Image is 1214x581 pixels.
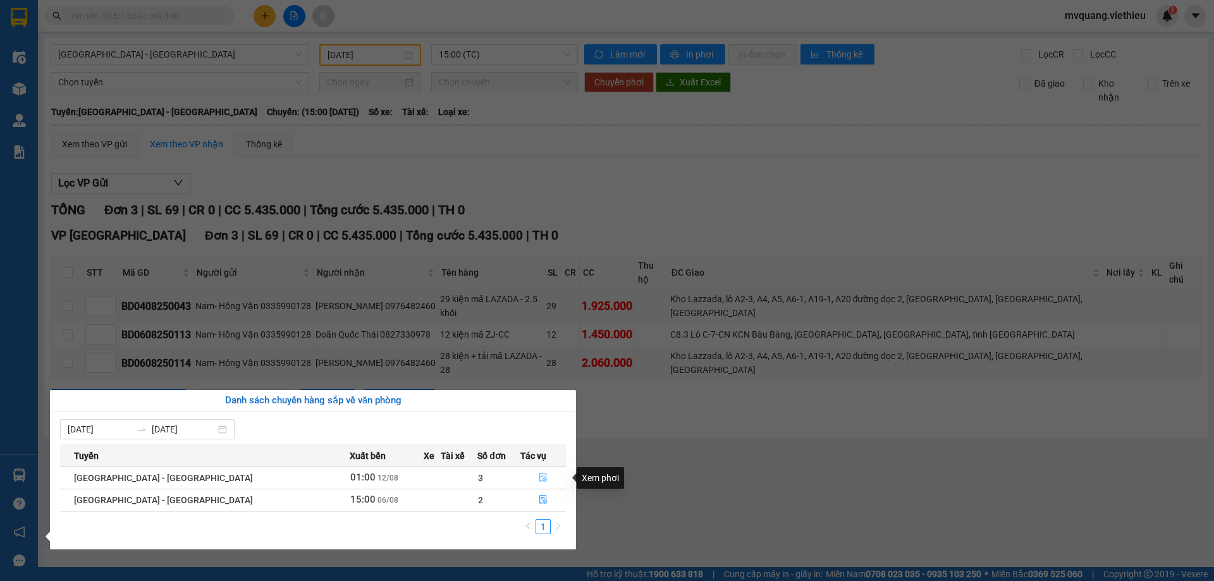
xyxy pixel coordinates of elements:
[350,449,386,463] span: Xuất bến
[441,449,465,463] span: Tài xế
[520,449,546,463] span: Tác vụ
[520,519,536,534] li: Previous Page
[377,496,398,505] span: 06/08
[577,467,624,489] div: Xem phơi
[350,472,376,483] span: 01:00
[424,449,434,463] span: Xe
[350,494,376,505] span: 15:00
[520,519,536,534] button: left
[74,473,253,483] span: [GEOGRAPHIC_DATA] - [GEOGRAPHIC_DATA]
[536,519,551,534] li: 1
[60,393,566,408] div: Danh sách chuyến hàng sắp về văn phòng
[74,495,253,505] span: [GEOGRAPHIC_DATA] - [GEOGRAPHIC_DATA]
[74,449,99,463] span: Tuyến
[137,424,147,434] span: to
[536,520,550,534] a: 1
[521,490,565,510] button: file-done
[478,473,483,483] span: 3
[524,522,532,530] span: left
[539,473,548,483] span: file-done
[477,449,506,463] span: Số đơn
[377,474,398,482] span: 12/08
[539,495,548,505] span: file-done
[555,522,562,530] span: right
[551,519,566,534] button: right
[137,424,147,434] span: swap-right
[152,422,216,436] input: Đến ngày
[521,468,565,488] button: file-done
[551,519,566,534] li: Next Page
[68,422,132,436] input: Từ ngày
[478,495,483,505] span: 2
